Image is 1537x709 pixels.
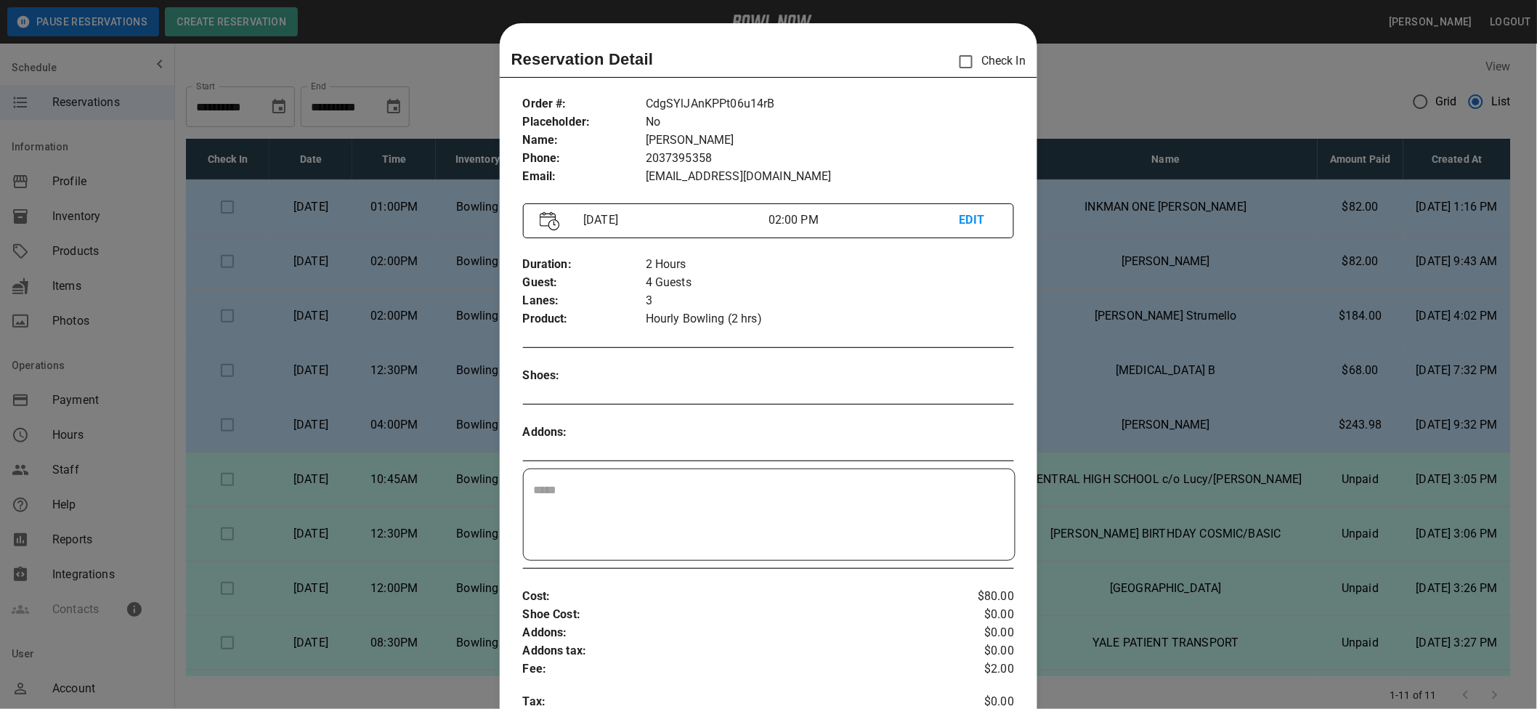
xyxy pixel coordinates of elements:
p: $80.00 [933,588,1015,606]
p: Order # : [523,95,646,113]
p: [PERSON_NAME] [646,131,1014,150]
p: Phone : [523,150,646,168]
p: 4 Guests [646,274,1014,292]
p: Product : [523,310,646,328]
p: Name : [523,131,646,150]
p: Reservation Detail [511,47,654,71]
p: Lanes : [523,292,646,310]
p: Shoes : [523,367,646,385]
p: Cost : [523,588,933,606]
p: Addons : [523,424,646,442]
p: Check In [951,46,1026,77]
p: Shoe Cost : [523,606,933,624]
p: [DATE] [577,211,768,229]
p: $2.00 [933,660,1015,678]
p: No [646,113,1014,131]
p: 02:00 PM [768,211,960,229]
p: Guest : [523,274,646,292]
p: Email : [523,168,646,186]
p: [EMAIL_ADDRESS][DOMAIN_NAME] [646,168,1014,186]
p: Addons : [523,624,933,642]
p: Placeholder : [523,113,646,131]
p: $0.00 [933,606,1015,624]
p: Fee : [523,660,933,678]
p: CdgSYlJAnKPPt06u14rB [646,95,1014,113]
img: Vector [540,211,560,231]
p: $0.00 [933,624,1015,642]
p: 2037395358 [646,150,1014,168]
p: Duration : [523,256,646,274]
p: 3 [646,292,1014,310]
p: EDIT [960,211,998,230]
p: Addons tax : [523,642,933,660]
p: $0.00 [933,642,1015,660]
p: 2 Hours [646,256,1014,274]
p: Hourly Bowling (2 hrs) [646,310,1014,328]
